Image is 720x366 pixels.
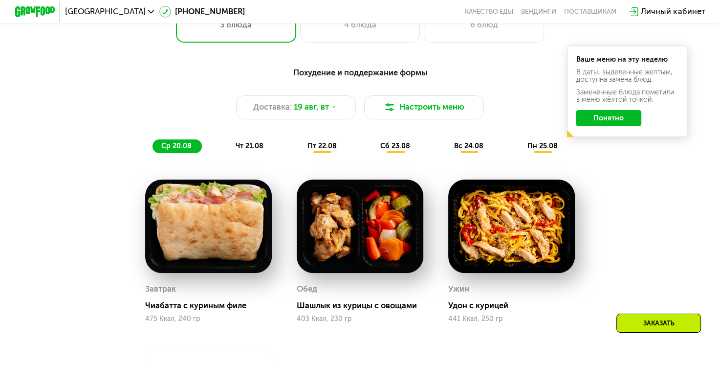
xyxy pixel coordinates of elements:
span: чт 21.08 [236,142,263,150]
a: Вендинги [521,8,556,16]
span: вс 24.08 [454,142,483,150]
div: Личный кабинет [641,6,705,18]
span: ср 20.08 [161,142,192,150]
a: Качество еды [465,8,513,16]
div: Похудение и поддержание формы [64,67,656,79]
div: Ужин [448,282,469,297]
div: 475 Ккал, 240 гр [145,315,272,323]
span: сб 23.08 [380,142,410,150]
div: Заменённые блюда пометили в меню жёлтой точкой. [576,89,678,103]
span: 19 авг, вт [294,101,329,114]
button: Понятно [576,110,641,126]
div: Ваше меню на эту неделю [576,56,678,63]
div: Завтрак [145,282,176,297]
span: пт 22.08 [307,142,337,150]
div: 3 блюда [187,19,286,31]
div: 403 Ккал, 230 гр [297,315,423,323]
button: Настроить меню [364,95,484,119]
div: 4 блюда [310,19,410,31]
div: Чиабатта с куриным филе [145,301,280,311]
a: [PHONE_NUMBER] [159,6,245,18]
div: Заказать [616,314,701,333]
span: [GEOGRAPHIC_DATA] [65,8,146,16]
div: 441 Ккал, 250 гр [448,315,575,323]
div: Обед [297,282,317,297]
div: Шашлык из курицы с овощами [297,301,432,311]
div: поставщикам [564,8,616,16]
div: В даты, выделенные желтым, доступна замена блюд. [576,69,678,83]
span: Доставка: [253,101,292,114]
span: пн 25.08 [527,142,558,150]
div: 6 блюд [435,19,534,31]
div: Удон с курицей [448,301,583,311]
